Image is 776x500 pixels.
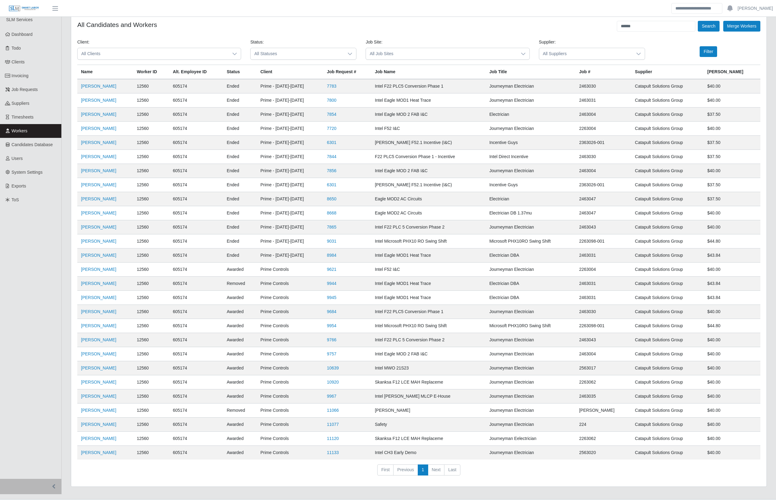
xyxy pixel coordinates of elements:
td: 2463031 [575,277,631,291]
label: Supplier: [539,39,556,45]
a: 9757 [327,351,336,356]
td: Prime - [DATE]-[DATE] [257,79,323,93]
td: $40.00 [704,361,760,375]
td: 12560 [133,263,169,277]
span: Timesheets [12,115,34,119]
td: Prime - [DATE]-[DATE] [257,248,323,263]
td: 605174 [169,375,223,389]
td: Catapult Solutions Group [631,122,704,136]
td: Journeyman Electrician [486,263,575,277]
button: Filter [700,46,717,57]
td: Prime - [DATE]-[DATE] [257,220,323,234]
td: 2463031 [575,291,631,305]
td: Catapult Solutions Group [631,375,704,389]
td: awarded [223,305,257,319]
td: 605174 [169,319,223,333]
span: Invoicing [12,73,29,78]
td: Prime - [DATE]-[DATE] [257,122,323,136]
td: 12560 [133,136,169,150]
td: Skanksa F12 LCE MAH Replaceme [371,375,486,389]
td: 2363026-001 [575,178,631,192]
span: All Clients [78,48,229,59]
img: SLM Logo [9,5,39,12]
td: Intel F22 PLC5 Conversion Phase 1 [371,79,486,93]
a: 11133 [327,450,339,455]
span: All Statuses [251,48,344,59]
a: [PERSON_NAME] [81,323,116,328]
td: Prime Controls [257,277,323,291]
td: 2463004 [575,108,631,122]
th: Status [223,65,257,79]
td: Electrician DBA [486,291,575,305]
td: removed [223,277,257,291]
td: Catapult Solutions Group [631,164,704,178]
a: [PERSON_NAME] [81,84,116,89]
a: 8984 [327,253,336,258]
td: awarded [223,375,257,389]
td: $44.80 [704,234,760,248]
span: All Job Sites [366,48,517,59]
span: Candidates Database [12,142,53,147]
td: Intel Eagle MOD1 Heat Trace [371,277,486,291]
th: Job Name [371,65,486,79]
td: Intel Eagle MOD 2 FAB I&C [371,108,486,122]
td: Catapult Solutions Group [631,206,704,220]
span: Dashboard [12,32,33,37]
td: Prime Controls [257,263,323,277]
span: Suppliers [12,101,29,106]
span: All Suppliers [539,48,632,59]
td: 605174 [169,305,223,319]
td: Prime - [DATE]-[DATE] [257,206,323,220]
td: Journeyman Electrician [486,333,575,347]
td: awarded [223,361,257,375]
a: [PERSON_NAME] [81,267,116,272]
td: $40.00 [704,79,760,93]
td: Prime - [DATE]-[DATE] [257,192,323,206]
td: ended [223,234,257,248]
td: awarded [223,389,257,403]
td: Incentive Guys [486,136,575,150]
td: $43.84 [704,248,760,263]
td: 605174 [169,389,223,403]
a: [PERSON_NAME] [81,225,116,229]
td: Intel F52 I&C [371,122,486,136]
th: Job Title [486,65,575,79]
td: Prime - [DATE]-[DATE] [257,108,323,122]
td: Prime Controls [257,291,323,305]
th: Job Request # [323,65,371,79]
a: [PERSON_NAME] [81,239,116,244]
td: Catapult Solutions Group [631,263,704,277]
th: Supplier [631,65,704,79]
td: Prime - [DATE]-[DATE] [257,93,323,108]
td: Microsoft PHX10RO Swing Shift [486,234,575,248]
span: Job Requests [12,87,38,92]
a: 11077 [327,422,339,427]
a: 9945 [327,295,336,300]
td: 12560 [133,234,169,248]
td: 2463047 [575,206,631,220]
a: [PERSON_NAME] [81,366,116,370]
td: 605174 [169,347,223,361]
td: Prime Controls [257,375,323,389]
td: ended [223,136,257,150]
span: SLM Services [6,17,33,22]
a: [PERSON_NAME] [81,154,116,159]
span: Clients [12,59,25,64]
a: 9766 [327,337,336,342]
button: Merge Workers [723,21,760,32]
td: $44.80 [704,319,760,333]
td: Catapult Solutions Group [631,248,704,263]
td: ended [223,93,257,108]
td: $40.00 [704,122,760,136]
td: 2463031 [575,248,631,263]
td: 12560 [133,361,169,375]
td: Journeyman Electrician [486,79,575,93]
td: 605174 [169,277,223,291]
td: $37.50 [704,150,760,164]
td: 12560 [133,248,169,263]
span: Todo [12,46,21,51]
span: System Settings [12,170,43,175]
td: $40.00 [704,220,760,234]
a: 10639 [327,366,339,370]
td: Intel MWO 21S23 [371,361,486,375]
